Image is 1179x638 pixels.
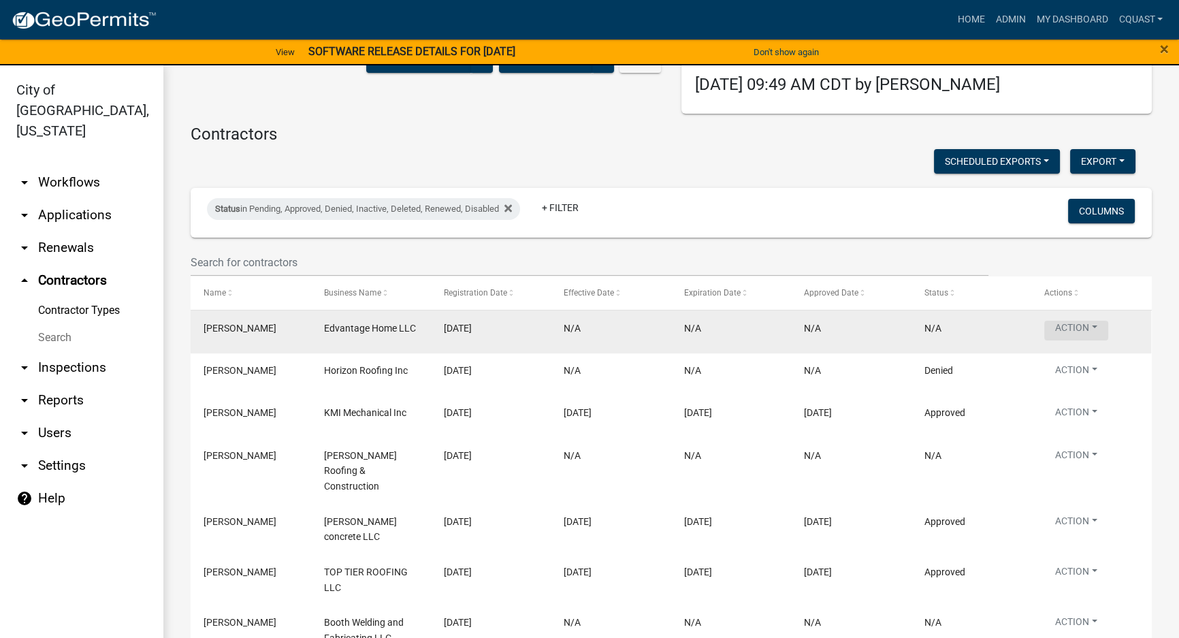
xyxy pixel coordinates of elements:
span: Ed Mages [204,323,276,334]
span: N/A [804,365,821,376]
span: 09/12/2025 [444,516,472,527]
span: N/A [924,323,941,334]
span: Expiration Date [684,288,741,298]
span: Business Name [324,288,381,298]
span: 09/03/2025 [804,567,832,577]
span: 09/12/2025 [804,516,832,527]
span: 09/26/2025 [804,407,832,418]
i: arrow_drop_down [16,360,33,376]
span: 12/31/2025 [684,407,712,418]
span: Troy Booth [204,617,276,628]
span: Horizon Roofing Inc [324,365,408,376]
a: Home [952,7,990,33]
span: 12/31/2025 [684,567,712,577]
span: 09/03/2025 [444,567,472,577]
span: Status [215,204,240,214]
button: Renew Builder [499,48,593,73]
span: N/A [684,450,701,461]
i: help [16,490,33,507]
input: Search for contractors [191,249,988,276]
span: TOP TIER ROOFING LLC [324,567,408,593]
a: My Dashboard [1031,7,1113,33]
button: Action [1044,405,1108,425]
span: 10/08/2025 [444,323,472,334]
button: Close [1160,41,1169,57]
h4: Contractors [191,125,1152,144]
a: + Filter [531,195,589,220]
span: × [1160,39,1169,59]
button: Action [1044,448,1108,468]
datatable-header-cell: Name [191,276,310,309]
span: Name [204,288,226,298]
span: KMI Mechanical Inc [324,407,406,418]
span: Brian Schwab [204,516,276,527]
span: N/A [564,323,581,334]
span: Actions [1044,288,1072,298]
datatable-header-cell: Expiration Date [671,276,791,309]
button: Columns [1068,199,1135,223]
datatable-header-cell: Actions [1031,276,1151,309]
span: N/A [684,365,701,376]
strong: SOFTWARE RELEASE DETAILS FOR [DATE] [308,45,515,58]
span: Schwab concrete LLC [324,516,397,543]
span: Approved [924,567,965,577]
span: N/A [804,617,821,628]
span: Status [924,288,948,298]
span: 09/12/2025 [564,516,592,527]
datatable-header-cell: Registration Date [431,276,551,309]
i: arrow_drop_down [16,174,33,191]
span: 12/31/2025 [684,516,712,527]
button: Register Builder [366,48,472,73]
button: Action [1044,615,1108,635]
button: Scheduled Exports [934,149,1060,174]
span: 09/02/2025 [444,617,472,628]
button: Action [1044,363,1108,383]
span: N/A [924,617,941,628]
span: N/A [804,323,821,334]
span: 09/26/2025 [564,407,592,418]
span: Approved Date [804,288,858,298]
span: [DATE] 09:49 AM CDT by [PERSON_NAME] [695,75,1000,94]
span: N/A [564,450,581,461]
button: Edit [619,48,661,73]
i: arrow_drop_down [16,392,33,409]
div: in Pending, Approved, Denied, Inactive, Deleted, Renewed, Disabled [207,198,520,220]
a: View [270,41,300,63]
button: Action [1044,514,1108,534]
span: Mike Hansen Roofing & Construction [324,450,397,492]
a: Admin [990,7,1031,33]
a: cquast [1113,7,1168,33]
i: arrow_drop_down [16,458,33,474]
datatable-header-cell: Effective Date [551,276,671,309]
button: Export [1070,149,1135,174]
i: arrow_drop_down [16,425,33,441]
span: Denied [924,365,952,376]
i: arrow_drop_down [16,240,33,256]
button: Action [1044,564,1108,584]
button: Don't show again [748,41,824,63]
i: arrow_drop_down [16,207,33,223]
span: 10/02/2025 [444,365,472,376]
datatable-header-cell: Business Name [310,276,430,309]
datatable-header-cell: Status [911,276,1031,309]
i: arrow_drop_up [16,272,33,289]
span: Ashley Swenson [204,365,276,376]
span: Approved [924,516,965,527]
span: N/A [564,365,581,376]
span: Mike Hansen [204,450,276,461]
span: 09/26/2025 [444,407,472,418]
span: jacob carnes [204,567,276,577]
span: N/A [564,617,581,628]
span: N/A [804,450,821,461]
button: Action [1044,321,1108,340]
span: N/A [684,323,701,334]
datatable-header-cell: Approved Date [791,276,911,309]
span: N/A [684,617,701,628]
span: Edvantage Home LLC [324,323,416,334]
span: 09/03/2025 [564,567,592,577]
span: 09/15/2025 [444,450,472,461]
span: Registration Date [444,288,507,298]
span: Andrew Solseth [204,407,276,418]
span: Effective Date [564,288,614,298]
span: N/A [924,450,941,461]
